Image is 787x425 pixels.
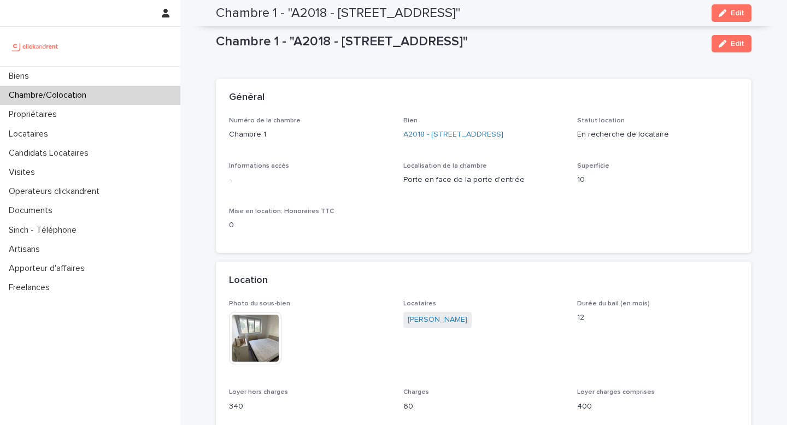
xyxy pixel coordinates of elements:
[4,167,44,178] p: Visites
[4,186,108,197] p: Operateurs clickandrent
[9,36,62,57] img: UCB0brd3T0yccxBKYDjQ
[229,129,390,140] p: Chambre 1
[4,148,97,158] p: Candidats Locataires
[577,389,655,396] span: Loyer charges comprises
[712,35,751,52] button: Edit
[4,90,95,101] p: Chambre/Colocation
[229,275,268,287] h2: Location
[403,163,487,169] span: Localisation de la chambre
[403,401,565,412] p: 60
[229,174,390,186] p: -
[577,129,738,140] p: En recherche de locataire
[577,174,738,186] p: 10
[403,117,418,124] span: Bien
[216,34,703,50] p: Chambre 1 - "A2018 - [STREET_ADDRESS]"
[229,389,288,396] span: Loyer hors charges
[4,71,38,81] p: Biens
[577,163,609,169] span: Superficie
[4,244,49,255] p: Artisans
[731,9,744,17] span: Edit
[229,117,301,124] span: Numéro de la chambre
[229,401,390,412] p: 340
[403,300,436,307] span: Locataires
[403,389,429,396] span: Charges
[4,205,61,216] p: Documents
[229,300,290,307] span: Photo du sous-bien
[712,4,751,22] button: Edit
[229,208,334,215] span: Mise en location: Honoraires TTC
[4,282,58,293] p: Freelances
[577,312,738,323] p: 12
[731,40,744,48] span: Edit
[577,300,650,307] span: Durée du bail (en mois)
[4,225,85,235] p: Sinch - Téléphone
[403,174,565,186] p: Porte en face de la porte d'entrée
[4,129,57,139] p: Locataires
[577,401,738,412] p: 400
[229,220,390,231] p: 0
[216,5,460,21] h2: Chambre 1 - "A2018 - [STREET_ADDRESS]"
[403,129,503,140] a: A2018 - [STREET_ADDRESS]
[408,314,467,326] a: [PERSON_NAME]
[4,109,66,120] p: Propriétaires
[229,92,265,104] h2: Général
[4,263,93,274] p: Apporteur d'affaires
[577,117,625,124] span: Statut location
[229,163,289,169] span: Informations accès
